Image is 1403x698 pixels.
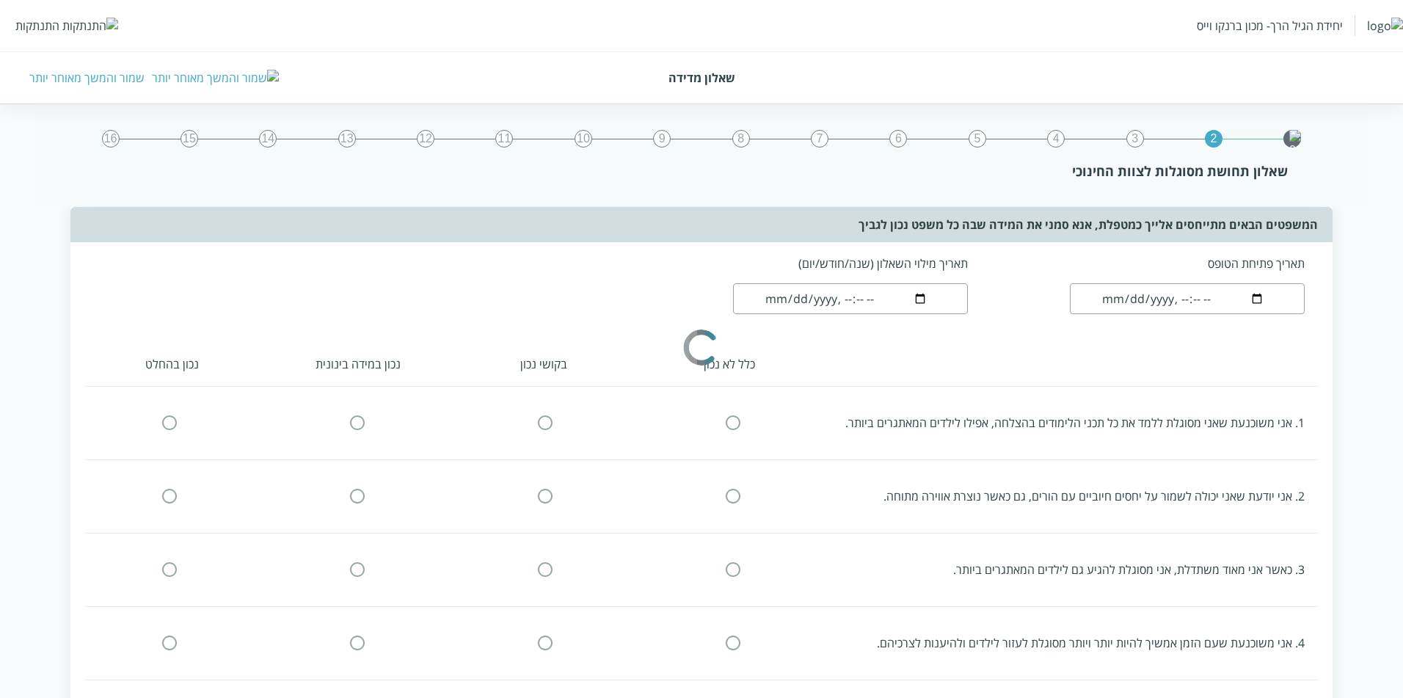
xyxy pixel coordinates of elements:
[836,415,1305,431] div: 1. אני משוכנעת שאני מסוגלת ללמד את כל תכני הלימודים בהצלחה, אפילו לילדים המאתגרים ביותר.
[259,130,277,148] div: 14
[889,130,907,148] div: 6
[115,162,1288,180] div: שאלון תחושת מסוגלות לצוות החינוכי
[1126,130,1144,148] div: 3
[1070,255,1305,272] label: תאריך פתיחת הטופס
[15,18,59,34] div: התנתקות
[836,635,1305,651] div: 4. אני משוכנעת שעם הזמן אמשיך להיות יותר ויותר מסוגלת לעזור לילדים ולהיענות לצרכיהם.
[643,356,817,372] div: כלל לא נכון
[732,130,750,148] div: 8
[1205,130,1222,148] div: 2
[575,130,592,148] div: 10
[1197,18,1343,34] div: יחידת הגיל הרך- מכון ברנקו וייס
[338,130,356,148] div: 13
[495,130,513,148] div: 11
[102,130,120,148] div: 16
[271,356,445,372] div: נכון במידה בינונית
[653,130,671,148] div: 9
[456,356,630,372] div: בקושי נכון
[70,207,1333,242] div: המשפטים הבאים מתייחסים אלייך כמטפלת, אנא סמני את המידה שבה כל משפט נכון לגביך
[181,130,198,148] div: 15
[836,488,1305,504] div: 2. אני יודעת שאני יכולה לשמור על יחסים חיוביים עם הורים, גם כאשר נוצרת אווירה מתוחה.
[672,292,731,402] svg: color-ring-loading
[836,561,1305,578] div: 3. כאשר אני מאוד משתדלת, אני מסוגלת להגיע גם לילדים המאתגרים ביותר.
[1283,130,1301,148] img: 0
[1047,130,1065,148] div: 4
[417,130,434,148] div: 12
[1367,18,1403,34] img: logo
[62,18,118,34] img: התנתקות
[811,130,828,148] div: 7
[29,70,145,86] div: שמור והמשך מאוחר יותר
[85,356,259,372] div: נכון בהחלט
[152,70,279,86] img: שמור והמשך מאוחר יותר
[969,130,986,148] div: 5
[733,255,968,272] label: תאריך מילוי השאלון (שנה/חודש/יום)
